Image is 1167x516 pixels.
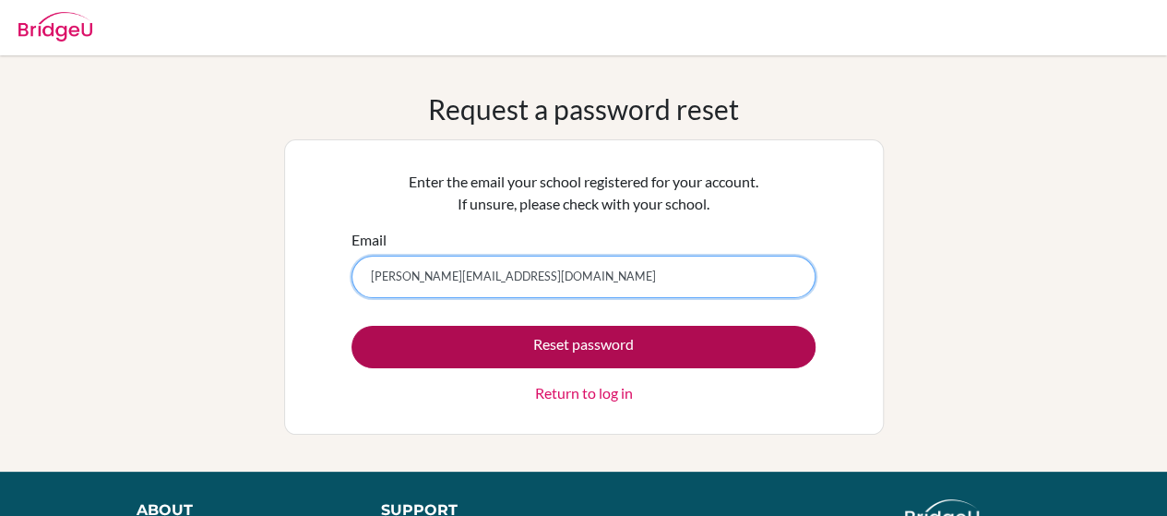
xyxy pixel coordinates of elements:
[428,92,739,126] h1: Request a password reset
[351,229,387,251] label: Email
[535,382,633,404] a: Return to log in
[351,326,816,368] button: Reset password
[351,171,816,215] p: Enter the email your school registered for your account. If unsure, please check with your school.
[18,12,92,42] img: Bridge-U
